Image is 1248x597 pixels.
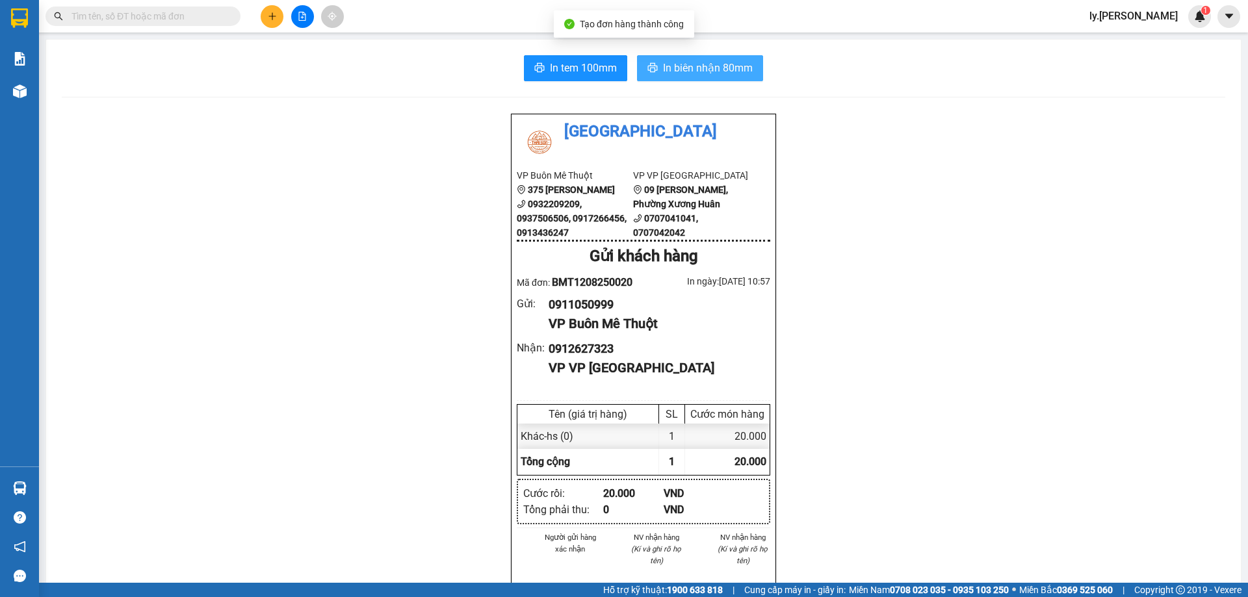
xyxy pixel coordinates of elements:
[6,6,52,52] img: logo.jpg
[603,583,723,597] span: Hỗ trợ kỹ thuật:
[552,276,632,288] span: BMT1208250020
[603,502,664,518] div: 0
[633,185,642,194] span: environment
[291,5,314,28] button: file-add
[1217,5,1240,28] button: caret-down
[633,213,698,238] b: 0707041041, 0707042042
[564,19,575,29] span: check-circle
[688,408,766,420] div: Cước món hàng
[550,60,617,76] span: In tem 100mm
[1123,583,1124,597] span: |
[54,12,63,21] span: search
[629,531,684,543] li: NV nhận hàng
[13,52,27,66] img: solution-icon
[1012,587,1016,592] span: ⚪️
[659,424,685,449] div: 1
[517,168,633,183] li: VP Buôn Mê Thuột
[261,5,283,28] button: plus
[517,244,770,269] div: Gửi khách hàng
[517,199,526,209] span: phone
[715,531,770,543] li: NV nhận hàng
[528,184,615,195] b: 375 [PERSON_NAME]
[603,485,664,502] div: 20.000
[663,60,753,76] span: In biên nhận 80mm
[268,12,277,21] span: plus
[14,511,26,524] span: question-circle
[664,485,724,502] div: VND
[669,455,675,468] span: 1
[633,184,728,209] b: 09 [PERSON_NAME], Phường Xương Huân
[1176,585,1185,594] span: copyright
[6,92,90,106] li: VP Buôn Mê Thuột
[733,583,734,597] span: |
[524,55,627,81] button: printerIn tem 100mm
[298,12,307,21] span: file-add
[517,185,526,194] span: environment
[521,455,570,468] span: Tổng cộng
[1201,6,1210,15] sup: 1
[734,455,766,468] span: 20.000
[549,358,760,378] div: VP VP [GEOGRAPHIC_DATA]
[667,585,723,595] strong: 1900 633 818
[11,8,28,28] img: logo-vxr
[718,544,768,565] i: (Kí và ghi rõ họ tên)
[890,585,1009,595] strong: 0708 023 035 - 0935 103 250
[1019,583,1113,597] span: Miền Bắc
[71,9,225,23] input: Tìm tên, số ĐT hoặc mã đơn
[13,481,27,495] img: warehouse-icon
[549,296,760,314] div: 0911050999
[633,214,642,223] span: phone
[517,199,627,238] b: 0932209209, 0937506506, 0917266456, 0913436247
[543,531,598,555] li: Người gửi hàng xác nhận
[321,5,344,28] button: aim
[521,408,655,420] div: Tên (giá trị hàng)
[517,340,549,356] div: Nhận :
[517,274,643,290] div: Mã đơn:
[90,92,173,134] li: VP [GEOGRAPHIC_DATA] (Hàng)
[633,168,749,183] li: VP VP [GEOGRAPHIC_DATA]
[637,55,763,81] button: printerIn biên nhận 80mm
[647,62,658,75] span: printer
[14,540,26,553] span: notification
[14,570,26,582] span: message
[517,296,549,312] div: Gửi :
[580,19,684,29] span: Tạo đơn hàng thành công
[13,84,27,98] img: warehouse-icon
[643,274,770,288] div: In ngày: [DATE] 10:57
[534,62,545,75] span: printer
[664,502,724,518] div: VND
[517,120,770,144] li: [GEOGRAPHIC_DATA]
[631,544,681,565] i: (Kí và ghi rõ họ tên)
[517,120,562,165] img: logo.jpg
[549,340,760,358] div: 0912627323
[744,583,846,597] span: Cung cấp máy in - giấy in:
[849,583,1009,597] span: Miền Nam
[549,314,760,334] div: VP Buôn Mê Thuột
[6,6,188,77] li: [GEOGRAPHIC_DATA]
[328,12,337,21] span: aim
[523,502,603,518] div: Tổng phải thu :
[1203,6,1208,15] span: 1
[1223,10,1235,22] span: caret-down
[1079,8,1188,24] span: ly.[PERSON_NAME]
[523,485,603,502] div: Cước rồi :
[1057,585,1113,595] strong: 0369 525 060
[685,424,770,449] div: 20.000
[662,408,681,420] div: SL
[1194,10,1206,22] img: icon-new-feature
[521,430,573,442] span: Khác - hs (0)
